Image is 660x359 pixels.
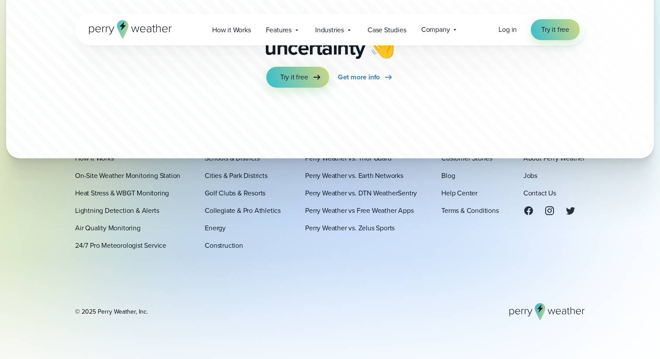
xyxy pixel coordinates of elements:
[315,25,344,35] span: Industries
[305,188,417,198] a: Perry Weather vs. DTN WeatherSentry
[75,171,180,181] a: On-Site Weather Monitoring Station
[75,223,141,233] a: Air Quality Monitoring
[3,10,26,17] span: Upgrade
[441,171,455,181] a: Blog
[205,171,267,181] a: Cities & Park Districts
[75,308,148,316] div: © 2025 Perry Weather, Inc.
[441,153,492,164] a: Customer Stories
[421,24,450,35] span: Company
[523,171,537,181] a: Jobs
[212,25,251,35] span: How it Works
[531,19,580,40] a: Try it free
[205,153,259,164] a: Schools & Districts
[360,21,414,39] a: Case Studies
[441,205,498,216] a: Terms & Conditions
[498,24,517,34] span: Log in
[441,188,478,198] a: Help Center
[266,25,292,35] span: Features
[368,25,406,35] span: Case Studies
[266,67,329,88] a: Try it free
[523,188,556,198] a: Contact Us
[338,72,380,82] span: Get more info
[305,153,391,164] a: Perry Weather vs. Thor Guard
[205,188,265,198] a: Golf Clubs & Resorts
[75,153,114,164] a: How It Works
[305,223,395,233] a: Perry Weather vs. Zelus Sports
[280,72,308,82] span: Try it free
[205,21,258,39] a: How it Works
[205,240,243,251] a: Construction
[75,188,169,198] a: Heat Stress & WBGT Monitoring
[498,24,517,35] a: Log in
[305,171,403,181] a: Perry Weather vs. Earth Networks
[75,205,159,216] a: Lightning Detection & Alerts
[205,205,281,216] a: Collegiate & Pro Athletics
[218,11,442,60] p: Say goodbye to weather uncertainty 👋
[75,240,166,251] a: 24/7 Pro Meteorologist Service
[523,153,585,164] a: About Perry Weather
[338,67,394,88] a: Get more info
[205,223,226,233] a: Energy
[541,24,569,35] span: Try it free
[305,205,413,216] a: Perry Weather vs Free Weather Apps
